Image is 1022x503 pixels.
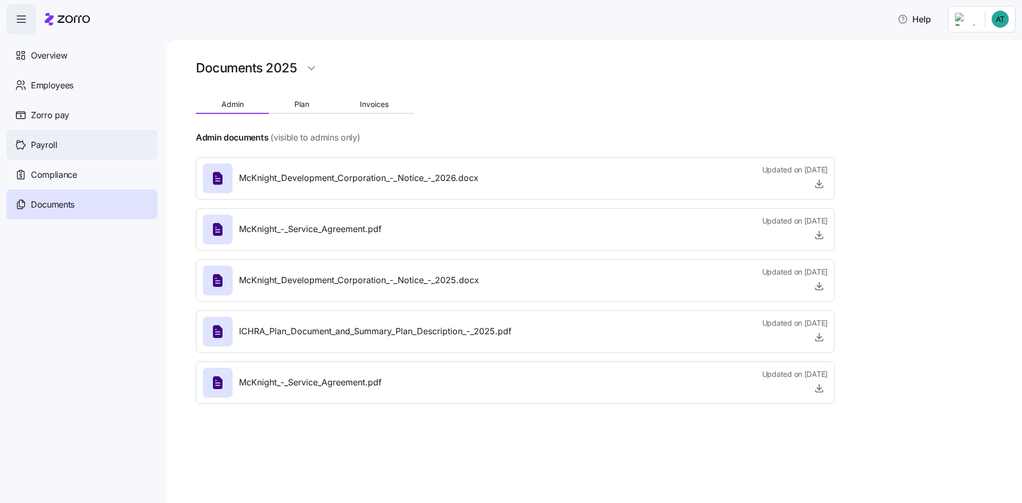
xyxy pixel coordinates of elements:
span: Admin [221,101,244,108]
span: (visible to admins only) [270,131,360,144]
button: Help [889,9,939,30]
h4: Admin documents [196,131,268,144]
a: Documents [6,189,158,219]
span: Employees [31,79,73,92]
span: Updated on [DATE] [762,216,828,226]
span: McKnight_Development_Corporation_-_Notice_-_2025.docx [239,274,479,287]
a: Payroll [6,130,158,160]
span: Help [897,13,931,26]
span: Compliance [31,168,77,182]
span: Overview [31,49,67,62]
a: Overview [6,40,158,70]
a: Zorro pay [6,100,158,130]
span: McKnight_-_Service_Agreement.pdf [239,376,382,389]
span: ICHRA_Plan_Document_and_Summary_Plan_Description_-_2025.pdf [239,325,512,338]
h1: Documents 2025 [196,60,296,76]
span: McKnight_-_Service_Agreement.pdf [239,222,382,236]
span: Updated on [DATE] [762,318,828,328]
span: Payroll [31,138,57,152]
span: Plan [294,101,309,108]
a: Compliance [6,160,158,189]
span: Updated on [DATE] [762,267,828,277]
img: Employer logo [955,13,976,26]
span: Updated on [DATE] [762,369,828,380]
span: Zorro pay [31,109,69,122]
span: McKnight_Development_Corporation_-_Notice_-_2026.docx [239,171,479,185]
span: Invoices [360,101,389,108]
a: Employees [6,70,158,100]
span: Updated on [DATE] [762,164,828,175]
img: 442f5e65d994a4bef21d33eb85515bc9 [992,11,1009,28]
span: Documents [31,198,75,211]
